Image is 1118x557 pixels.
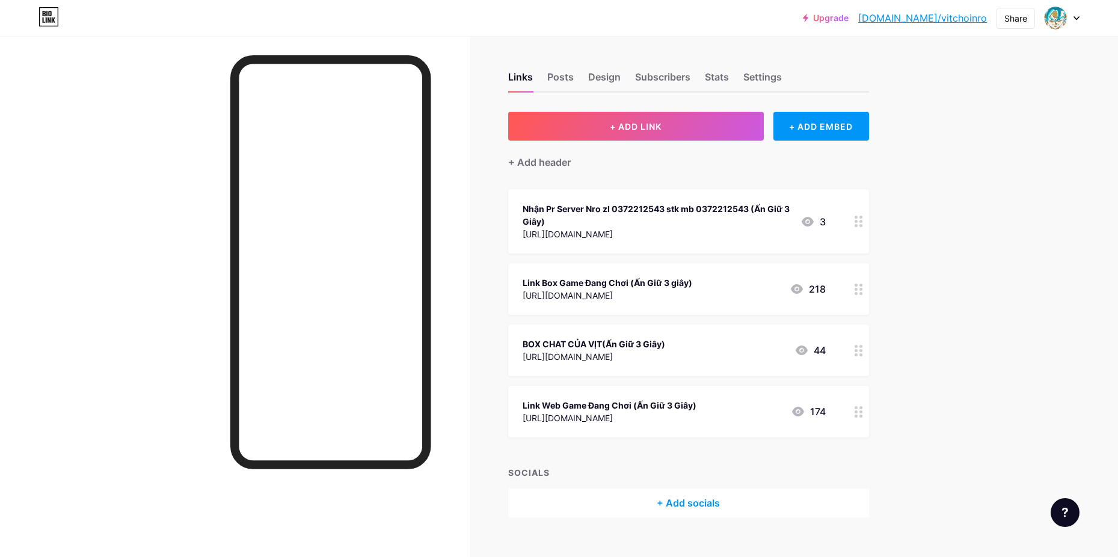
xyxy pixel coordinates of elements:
div: + Add socials [508,489,869,517]
div: Share [1004,12,1027,25]
div: Link Box Game Đang Chơi (Ấn Giữ 3 giây) [523,276,692,289]
span: + ADD LINK [610,121,662,132]
div: [URL][DOMAIN_NAME] [523,412,696,424]
a: Upgrade [803,13,849,23]
div: [URL][DOMAIN_NAME] [523,289,692,302]
img: Viet Văn [1044,7,1067,29]
div: 174 [791,404,826,419]
div: Nhận Pr Server Nro zl 0372212543 stk mb 0372212543 (Ấn Giữ 3 Giây) [523,202,791,228]
button: + ADD LINK [508,112,764,141]
div: Subscribers [635,70,690,91]
a: [DOMAIN_NAME]/vitchoinro [858,11,987,25]
div: 3 [800,215,826,229]
div: Stats [705,70,729,91]
div: Design [588,70,621,91]
div: + Add header [508,155,571,169]
div: Posts [547,70,574,91]
div: 218 [790,282,826,296]
div: BOX CHAT CỦA VỊT(Ấn Giữ 3 Giây) [523,338,665,350]
div: Settings [743,70,782,91]
div: 44 [794,343,826,358]
div: [URL][DOMAIN_NAME] [523,350,665,363]
div: [URL][DOMAIN_NAME] [523,228,791,240]
div: + ADD EMBED [773,112,869,141]
div: SOCIALS [508,466,869,479]
div: Links [508,70,533,91]
div: Link Web Game Đang Chơi (Ấn Giữ 3 Giây) [523,399,696,412]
